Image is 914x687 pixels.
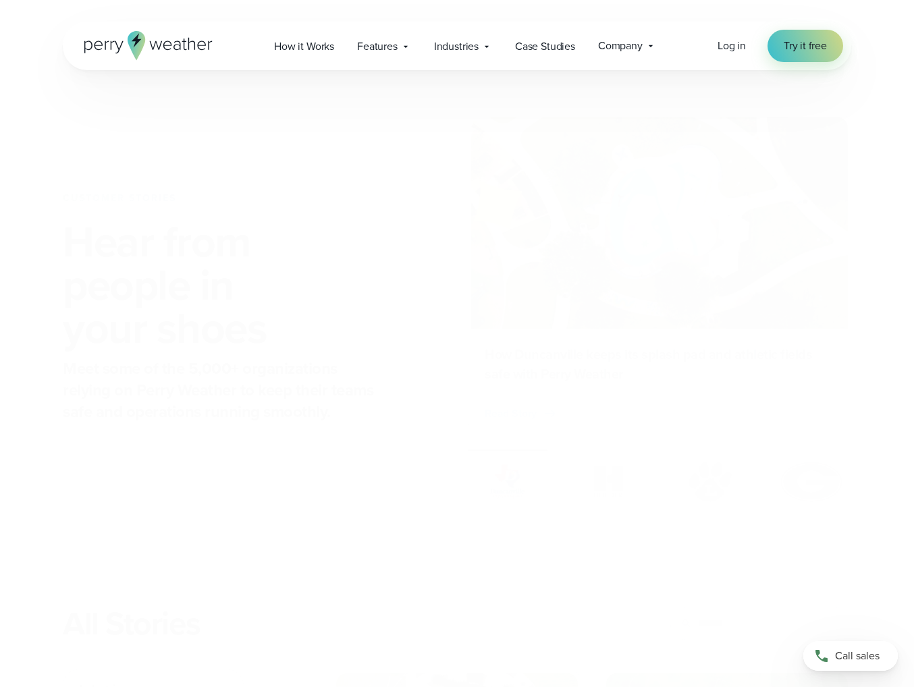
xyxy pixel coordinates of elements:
span: Call sales [835,648,880,664]
span: Try it free [784,38,827,54]
a: Try it free [768,30,843,62]
span: Features [357,38,398,55]
a: Call sales [803,641,898,671]
span: Case Studies [515,38,575,55]
span: Industries [434,38,479,55]
a: Case Studies [504,32,587,60]
span: Log in [718,38,746,53]
a: How it Works [263,32,346,60]
a: Log in [718,38,746,54]
span: How it Works [274,38,334,55]
span: Company [598,38,643,54]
